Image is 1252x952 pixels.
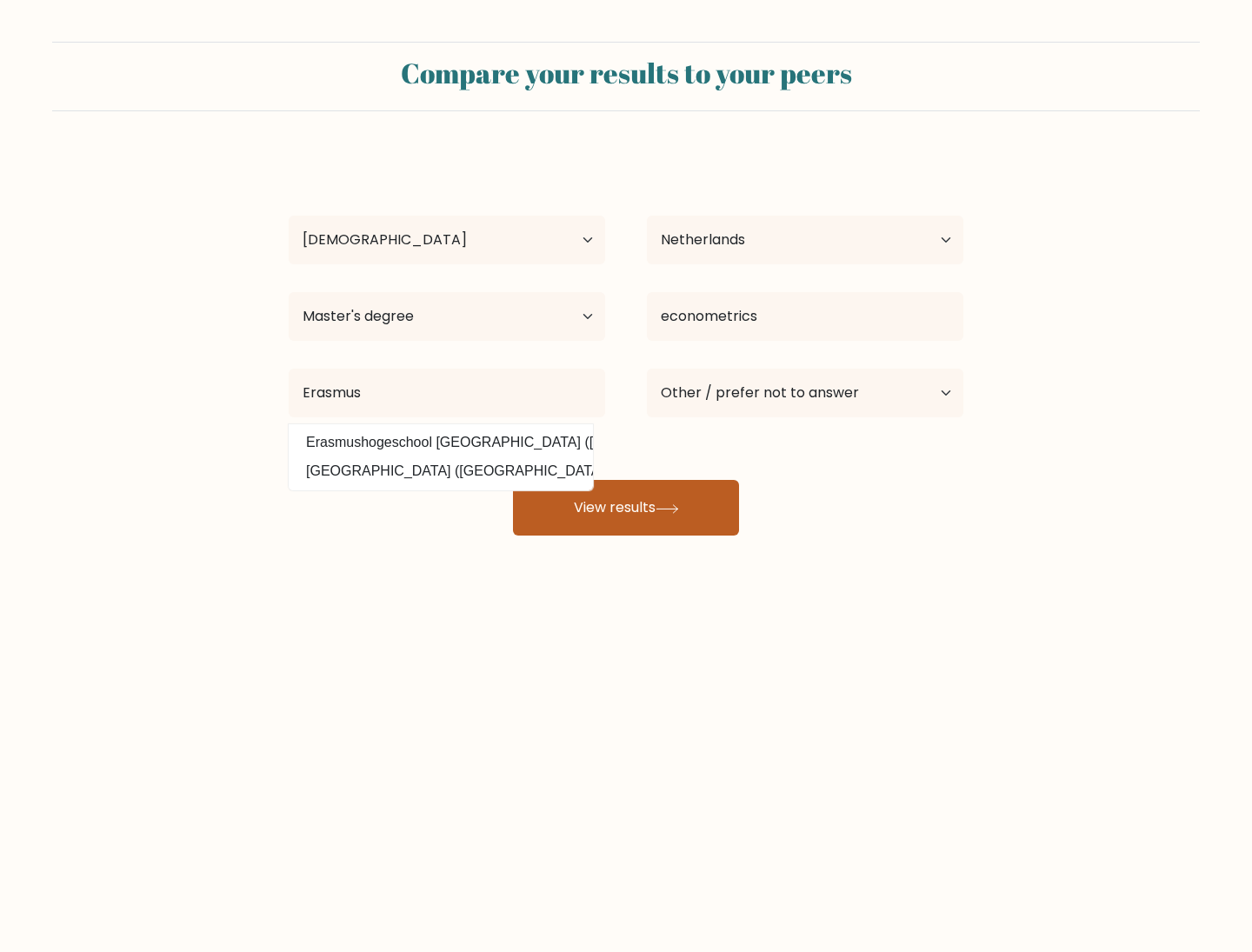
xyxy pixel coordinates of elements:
option: [GEOGRAPHIC_DATA] ([GEOGRAPHIC_DATA]) [293,457,589,485]
h2: Compare your results to your peers [63,57,1189,90]
button: View results [513,480,739,536]
input: What did you study? [647,292,963,341]
input: Most relevant educational institution [289,369,605,417]
option: Erasmushogeschool [GEOGRAPHIC_DATA] ([GEOGRAPHIC_DATA]) [293,429,589,456]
